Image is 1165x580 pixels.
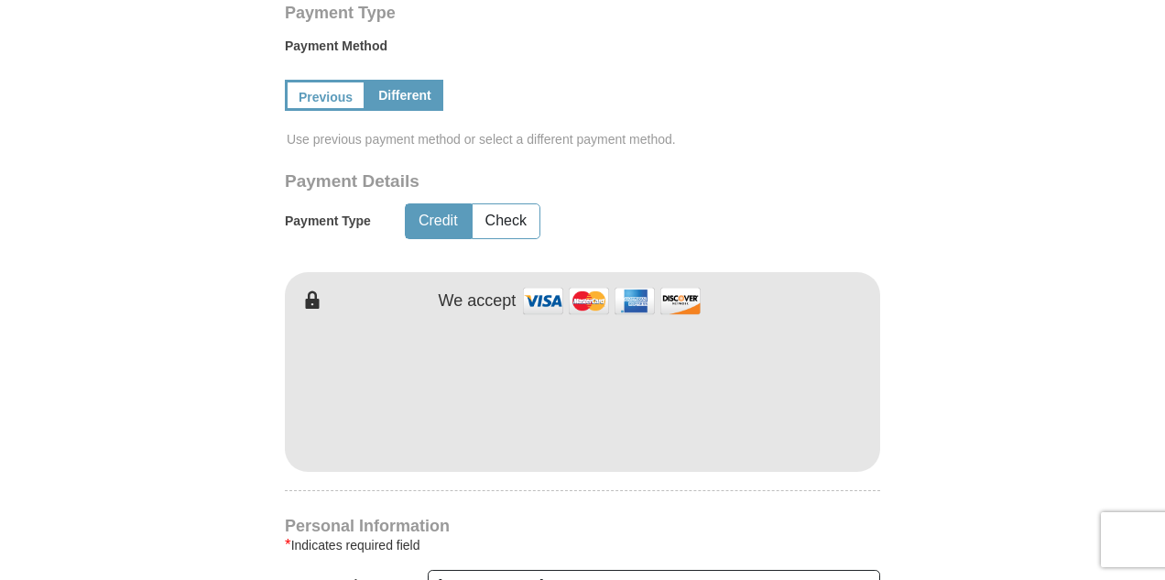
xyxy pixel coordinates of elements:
[406,204,471,238] button: Credit
[285,37,880,64] label: Payment Method
[285,5,880,20] h4: Payment Type
[520,281,703,321] img: credit cards accepted
[366,80,443,111] a: Different
[287,130,882,148] span: Use previous payment method or select a different payment method.
[439,291,517,312] h4: We accept
[285,519,880,533] h4: Personal Information
[285,171,752,192] h3: Payment Details
[285,534,880,556] div: Indicates required field
[285,80,366,111] a: Previous
[285,213,371,229] h5: Payment Type
[473,204,539,238] button: Check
